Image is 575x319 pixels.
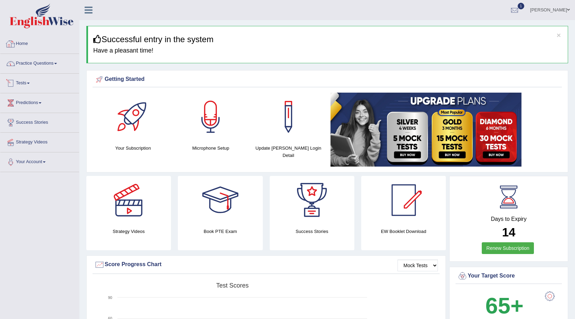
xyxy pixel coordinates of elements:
h3: Successful entry in the system [93,35,563,44]
h4: Microphone Setup [175,144,246,152]
h4: Update [PERSON_NAME] Login Detail [253,144,324,159]
h4: Days to Expiry [457,216,560,222]
b: 14 [502,225,516,239]
h4: Book PTE Exam [178,228,262,235]
b: 65+ [486,293,524,318]
button: × [557,31,561,39]
a: Success Stories [0,113,79,130]
h4: Strategy Videos [86,228,171,235]
h4: Have a pleasant time! [93,47,563,54]
a: Your Account [0,152,79,170]
text: 90 [108,295,112,300]
tspan: Test scores [216,282,249,289]
a: Predictions [0,93,79,111]
a: Renew Subscription [482,242,534,254]
h4: EW Booklet Download [361,228,446,235]
h4: Your Subscription [98,144,169,152]
h4: Success Stories [270,228,354,235]
a: Home [0,34,79,51]
div: Your Target Score [457,271,560,281]
a: Practice Questions [0,54,79,71]
div: Score Progress Chart [94,260,438,270]
span: 1 [518,3,525,9]
img: small5.jpg [330,93,521,167]
div: Getting Started [94,74,560,85]
a: Strategy Videos [0,133,79,150]
a: Tests [0,74,79,91]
